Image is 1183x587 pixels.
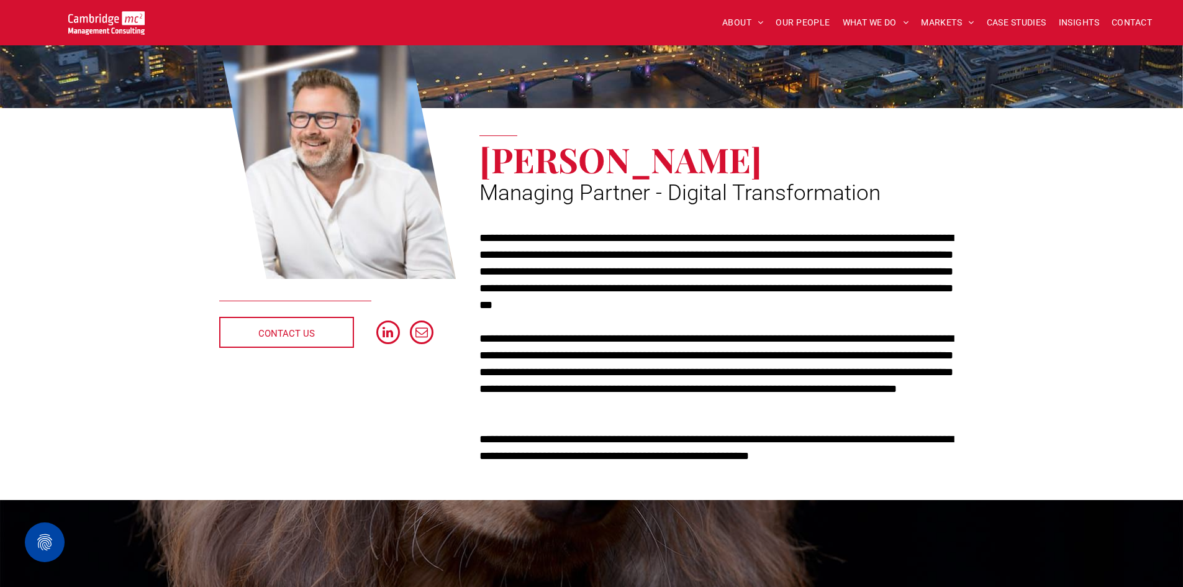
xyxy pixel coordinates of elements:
[219,40,456,281] a: Digital Transformation | Simon Crimp | Managing Partner - Digital Transformation
[981,13,1053,32] a: CASE STUDIES
[258,318,315,349] span: CONTACT US
[716,13,770,32] a: ABOUT
[915,13,980,32] a: MARKETS
[219,317,354,348] a: CONTACT US
[376,321,400,347] a: linkedin
[68,13,145,26] a: Your Business Transformed | Cambridge Management Consulting
[769,13,836,32] a: OUR PEOPLE
[479,136,762,182] span: [PERSON_NAME]
[836,13,915,32] a: WHAT WE DO
[68,11,145,35] img: Go to Homepage
[1105,13,1158,32] a: CONTACT
[479,180,881,206] span: Managing Partner - Digital Transformation
[1053,13,1105,32] a: INSIGHTS
[410,321,433,347] a: email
